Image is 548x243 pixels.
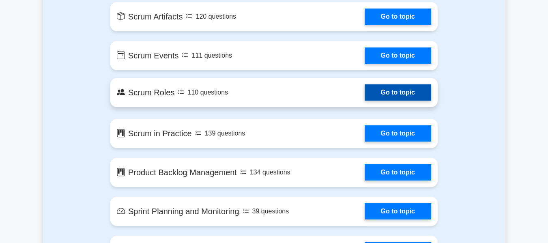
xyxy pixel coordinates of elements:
a: Go to topic [365,47,431,64]
a: Go to topic [365,9,431,25]
a: Go to topic [365,84,431,101]
a: Go to topic [365,125,431,142]
a: Go to topic [365,164,431,181]
a: Go to topic [365,203,431,219]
